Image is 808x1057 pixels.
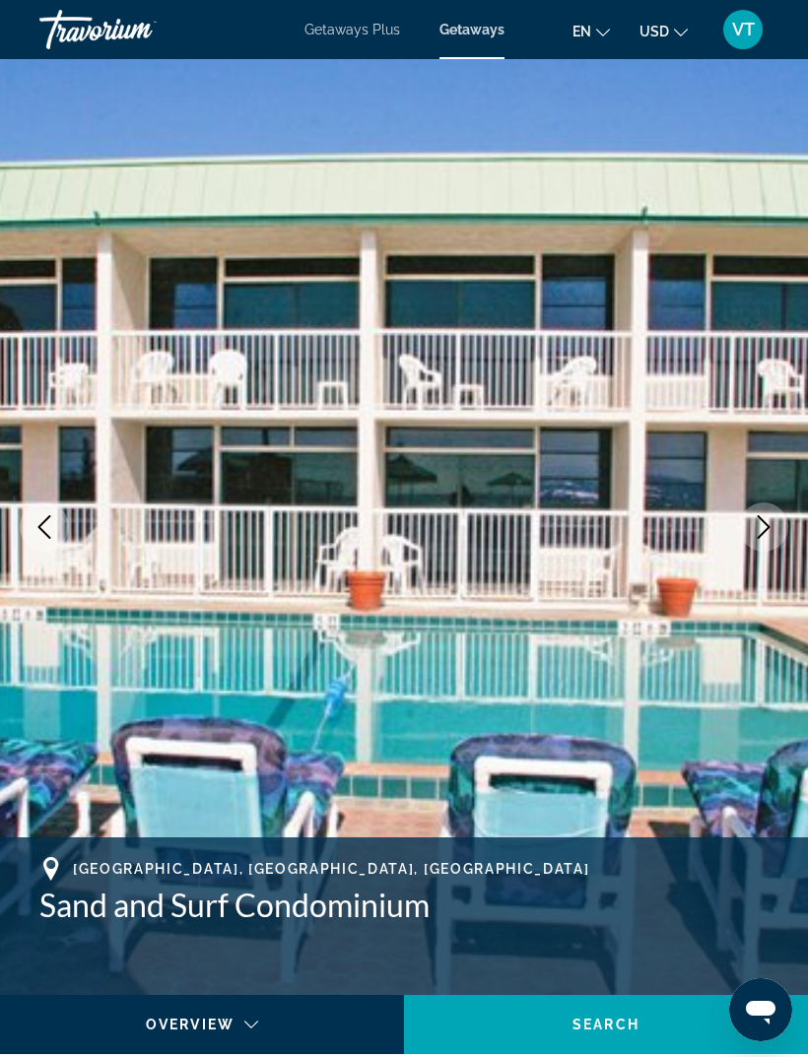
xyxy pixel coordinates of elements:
[39,4,236,55] a: Travorium
[717,9,769,50] button: User Menu
[39,886,769,925] h1: Sand and Surf Condominium
[439,22,505,37] a: Getaways
[729,978,792,1041] iframe: Button to launch messaging window
[640,24,669,39] span: USD
[20,502,69,552] button: Previous image
[572,1017,640,1032] span: Search
[739,502,788,552] button: Next image
[572,17,610,45] button: Change language
[572,24,591,39] span: en
[640,17,688,45] button: Change currency
[304,22,400,37] a: Getaways Plus
[732,20,755,39] span: VT
[404,995,808,1054] button: Search
[73,861,589,877] span: [GEOGRAPHIC_DATA], [GEOGRAPHIC_DATA], [GEOGRAPHIC_DATA]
